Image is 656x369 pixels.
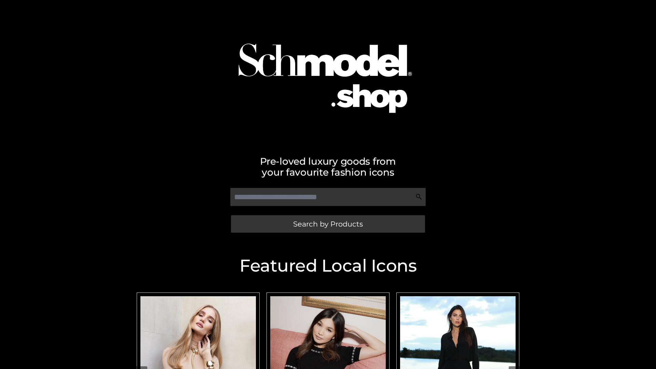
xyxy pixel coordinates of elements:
a: Search by Products [231,215,425,233]
img: Search Icon [415,193,422,200]
h2: Featured Local Icons​ [133,257,523,274]
h2: Pre-loved luxury goods from your favourite fashion icons [133,156,523,178]
span: Search by Products [293,220,363,228]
